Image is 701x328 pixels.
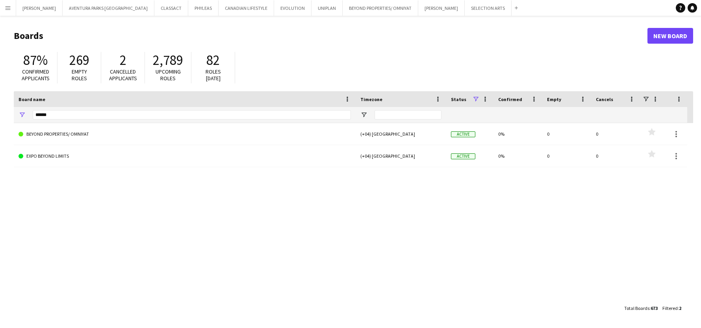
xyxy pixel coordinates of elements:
span: Confirmed [498,96,522,102]
a: EXPO BEYOND LIMITS [19,145,351,167]
button: Open Filter Menu [360,111,367,118]
input: Board name Filter Input [33,110,351,120]
div: 0 [591,123,640,145]
span: Active [451,153,475,159]
button: CLASSACT [154,0,188,16]
div: : [624,300,658,316]
span: 2 [120,52,126,69]
button: BEYOND PROPERTIES/ OMNIYAT [343,0,418,16]
span: 269 [69,52,89,69]
span: 87% [23,52,48,69]
div: : [662,300,681,316]
span: Timezone [360,96,382,102]
span: 2 [679,305,681,311]
div: 0 [542,145,591,167]
span: Cancelled applicants [109,68,137,82]
button: AVENTURA PARKS [GEOGRAPHIC_DATA] [63,0,154,16]
span: Filtered [662,305,678,311]
input: Timezone Filter Input [375,110,441,120]
span: Status [451,96,466,102]
span: 673 [651,305,658,311]
button: CANADIAN LIFESTYLE [219,0,274,16]
span: Empty roles [72,68,87,82]
button: EVOLUTION [274,0,312,16]
a: BEYOND PROPERTIES/ OMNIYAT [19,123,351,145]
button: PHYLEAS [188,0,219,16]
a: New Board [647,28,693,44]
span: Empty [547,96,561,102]
div: 0 [591,145,640,167]
button: [PERSON_NAME] [16,0,63,16]
h1: Boards [14,30,647,42]
span: Total Boards [624,305,649,311]
span: 82 [206,52,220,69]
div: (+04) [GEOGRAPHIC_DATA] [356,123,446,145]
div: (+04) [GEOGRAPHIC_DATA] [356,145,446,167]
span: Confirmed applicants [22,68,50,82]
span: Board name [19,96,45,102]
span: 2,789 [153,52,183,69]
span: Active [451,131,475,137]
span: Upcoming roles [156,68,181,82]
div: 0 [542,123,591,145]
span: Cancels [596,96,613,102]
button: Open Filter Menu [19,111,26,118]
button: UNIPLAN [312,0,343,16]
button: [PERSON_NAME] [418,0,465,16]
div: 0% [493,145,542,167]
div: 0% [493,123,542,145]
button: SELECTION ARTS [465,0,512,16]
span: Roles [DATE] [206,68,221,82]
